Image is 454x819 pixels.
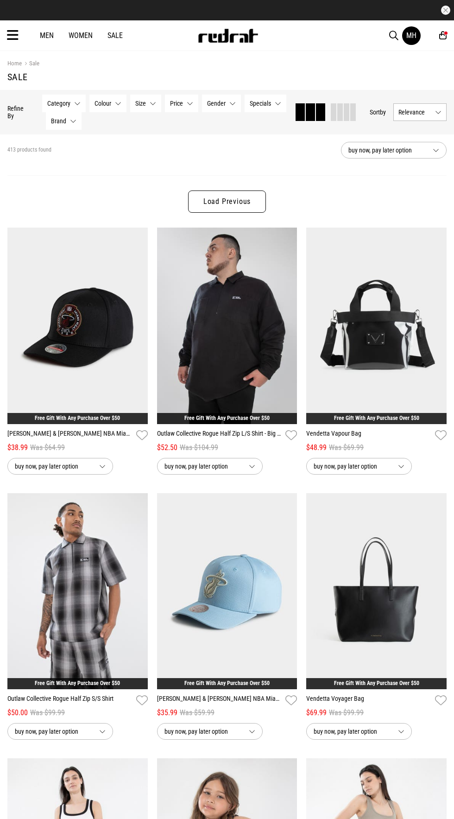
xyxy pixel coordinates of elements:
[306,707,327,718] span: $69.99
[7,146,51,154] span: 413 products found
[334,680,419,686] a: Free Gift With Any Purchase Over $50
[306,723,412,740] button: buy now, pay later option
[7,71,447,83] h1: Sale
[40,31,54,40] a: Men
[7,105,28,120] p: Refine By
[158,6,296,15] iframe: Customer reviews powered by Trustpilot
[35,680,120,686] a: Free Gift With Any Purchase Over $50
[250,100,271,107] span: Specials
[188,190,266,213] a: Load Previous
[69,31,93,40] a: Women
[35,415,120,421] a: Free Gift With Any Purchase Over $50
[51,117,66,125] span: Brand
[15,726,92,737] span: buy now, pay later option
[180,707,214,718] span: Was $59.99
[7,707,28,718] span: $50.00
[380,108,386,116] span: by
[314,461,391,472] span: buy now, pay later option
[207,100,226,107] span: Gender
[398,108,431,116] span: Relevance
[157,442,177,453] span: $52.50
[202,95,241,112] button: Gender
[164,461,241,472] span: buy now, pay later option
[7,442,28,453] span: $38.99
[164,726,241,737] span: buy now, pay later option
[180,442,218,453] span: Was $104.99
[348,145,425,156] span: buy now, pay later option
[157,458,263,475] button: buy now, pay later option
[135,100,146,107] span: Size
[7,429,132,442] a: [PERSON_NAME] & [PERSON_NAME] NBA Miami Heat Travelling MVP Snapback Cap
[7,493,148,690] img: Outlaw Collective Rogue Half Zip S/s Shirt in Multi
[47,100,70,107] span: Category
[306,429,431,442] a: Vendetta Vapour Bag
[306,493,447,690] img: Vendetta Voyager Bag in Black
[7,60,22,67] a: Home
[170,100,183,107] span: Price
[329,707,364,718] span: Was $99.99
[15,461,92,472] span: buy now, pay later option
[95,100,111,107] span: Colour
[157,493,297,690] img: Mitchell & Ness Nba Miami Heat Seasonal Core Snapback Cap in Blue
[184,415,270,421] a: Free Gift With Any Purchase Over $50
[30,707,65,718] span: Was $99.99
[306,694,431,707] a: Vendetta Voyager Bag
[22,60,39,69] a: Sale
[314,726,391,737] span: buy now, pay later option
[7,458,113,475] button: buy now, pay later option
[370,107,386,118] button: Sortby
[393,103,447,121] button: Relevance
[7,228,148,424] img: Mitchell & Ness Nba Miami Heat Travelling Mvp Snapback Cap in Black
[107,31,123,40] a: Sale
[329,442,364,453] span: Was $69.99
[157,723,263,740] button: buy now, pay later option
[7,694,132,707] a: Outlaw Collective Rogue Half Zip S/S Shirt
[341,142,447,159] button: buy now, pay later option
[7,723,113,740] button: buy now, pay later option
[89,95,126,112] button: Colour
[406,31,416,40] div: MH
[157,707,177,718] span: $35.99
[306,228,447,424] img: Vendetta Vapour Bag in Black
[157,694,282,707] a: [PERSON_NAME] & [PERSON_NAME] NBA Miami Heat Seasonal Core Snapback Cap
[30,442,65,453] span: Was $64.99
[157,429,282,442] a: Outlaw Collective Rogue Half Zip L/S Shirt - Big & Tall
[165,95,198,112] button: Price
[130,95,161,112] button: Size
[306,458,412,475] button: buy now, pay later option
[245,95,286,112] button: Specials
[184,680,270,686] a: Free Gift With Any Purchase Over $50
[334,415,419,421] a: Free Gift With Any Purchase Over $50
[306,442,327,453] span: $48.99
[157,228,297,424] img: Outlaw Collective Rogue Half Zip L/s Shirt - Big & Tall in Black
[46,112,82,130] button: Brand
[42,95,86,112] button: Category
[197,29,259,43] img: Redrat logo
